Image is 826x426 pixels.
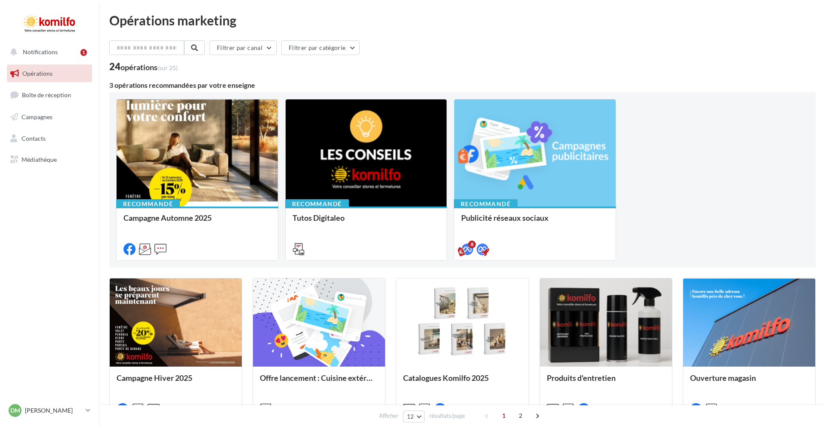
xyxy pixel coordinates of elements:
div: 3 opérations recommandées par votre enseigne [109,82,816,89]
p: [PERSON_NAME] [25,406,82,415]
div: Campagne Automne 2025 [123,213,271,231]
button: Filtrer par canal [210,40,277,55]
div: Recommandé [285,199,349,209]
div: Campagne Hiver 2025 [117,374,235,391]
div: 8 [468,241,476,248]
a: Campagnes [5,108,94,126]
span: Médiathèque [22,156,57,163]
div: Ouverture magasin [690,374,808,391]
div: Produits d'entretien [547,374,665,391]
a: Boîte de réception [5,86,94,104]
div: Recommandé [454,199,518,209]
div: Tutos Digitaleo [293,213,440,231]
span: 1 [497,409,511,423]
span: (sur 25) [157,64,178,71]
div: Opérations marketing [109,14,816,27]
a: DM [PERSON_NAME] [7,402,92,419]
button: 12 [403,411,425,423]
span: Campagnes [22,113,52,120]
span: 12 [407,413,414,420]
div: 24 [109,62,178,71]
a: Médiathèque [5,151,94,169]
div: Offre lancement : Cuisine extérieur [260,374,378,391]
div: Recommandé [116,199,180,209]
span: DM [10,406,20,415]
span: Notifications [23,48,58,56]
a: Opérations [5,65,94,83]
span: Afficher [379,412,398,420]
span: résultats/page [429,412,465,420]
span: Opérations [22,70,52,77]
span: Contacts [22,134,46,142]
div: opérations [120,63,178,71]
div: Publicité réseaux sociaux [461,213,609,231]
span: 2 [514,409,527,423]
button: Notifications 1 [5,43,90,61]
button: Filtrer par catégorie [281,40,360,55]
div: 1 [80,49,87,56]
div: Catalogues Komilfo 2025 [403,374,521,391]
a: Contacts [5,130,94,148]
span: Boîte de réception [22,91,71,99]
